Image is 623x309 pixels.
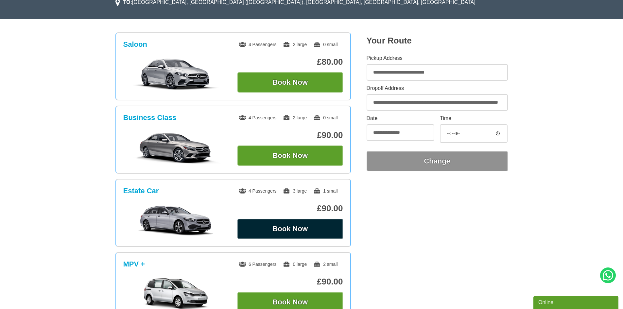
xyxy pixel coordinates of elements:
span: 2 large [283,42,307,47]
button: Book Now [237,146,343,166]
iframe: chat widget [533,295,620,309]
span: 0 small [313,42,337,47]
p: £90.00 [237,277,343,287]
label: Date [367,116,434,121]
span: 6 Passengers [239,262,277,267]
p: £90.00 [237,203,343,214]
img: Business Class [127,131,225,164]
span: 2 large [283,115,307,120]
span: 0 small [313,115,337,120]
label: Pickup Address [367,56,508,61]
label: Dropoff Address [367,86,508,91]
button: Change [367,151,508,171]
img: Saloon [127,58,225,91]
span: 4 Passengers [239,115,277,120]
h3: Business Class [123,113,177,122]
h3: Saloon [123,40,147,49]
h2: Your Route [367,36,508,46]
h3: Estate Car [123,187,159,195]
h3: MPV + [123,260,145,268]
span: 3 large [283,188,307,194]
button: Book Now [237,219,343,239]
button: Book Now [237,72,343,93]
span: 0 large [283,262,307,267]
p: £80.00 [237,57,343,67]
span: 4 Passengers [239,42,277,47]
span: 4 Passengers [239,188,277,194]
span: 2 small [313,262,337,267]
p: £90.00 [237,130,343,140]
span: 1 small [313,188,337,194]
img: Estate Car [127,204,225,237]
label: Time [440,116,508,121]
